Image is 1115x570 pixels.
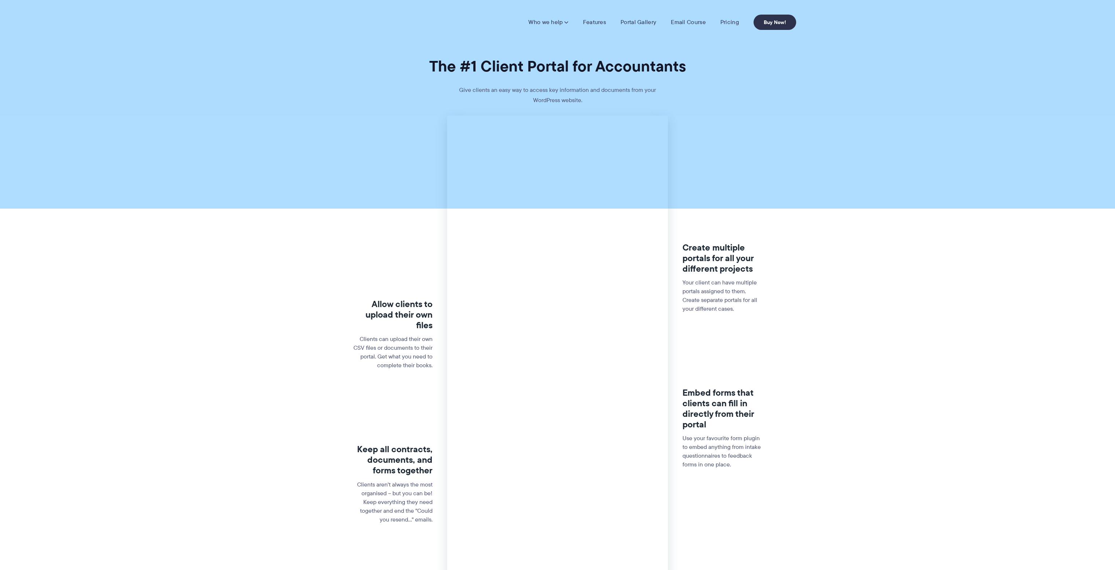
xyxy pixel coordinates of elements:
p: Give clients an easy way to access key information and documents from your WordPress website. [448,85,667,116]
p: Your client can have multiple portals assigned to them. Create separate portals for all your diff... [682,278,762,313]
h3: Keep all contracts, documents, and forms together [353,444,433,476]
h3: Allow clients to upload their own files [353,299,433,330]
h3: Create multiple portals for all your different projects [682,243,762,274]
p: Clients aren't always the most organised – but you can be! Keep everything they need together and... [353,480,433,524]
a: Buy Now! [754,15,796,30]
a: Portal Gallery [621,19,656,26]
h3: Embed forms that clients can fill in directly from their portal [682,388,762,430]
a: Pricing [720,19,739,26]
a: Features [583,19,606,26]
p: Clients can upload their own CSV files or documents to their portal. Get what you need to complet... [353,335,433,370]
a: Email Course [671,19,706,26]
a: Who we help [528,19,568,26]
p: Use your favourite form plugin to embed anything from intake questionnaires to feedback forms in ... [682,434,762,469]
